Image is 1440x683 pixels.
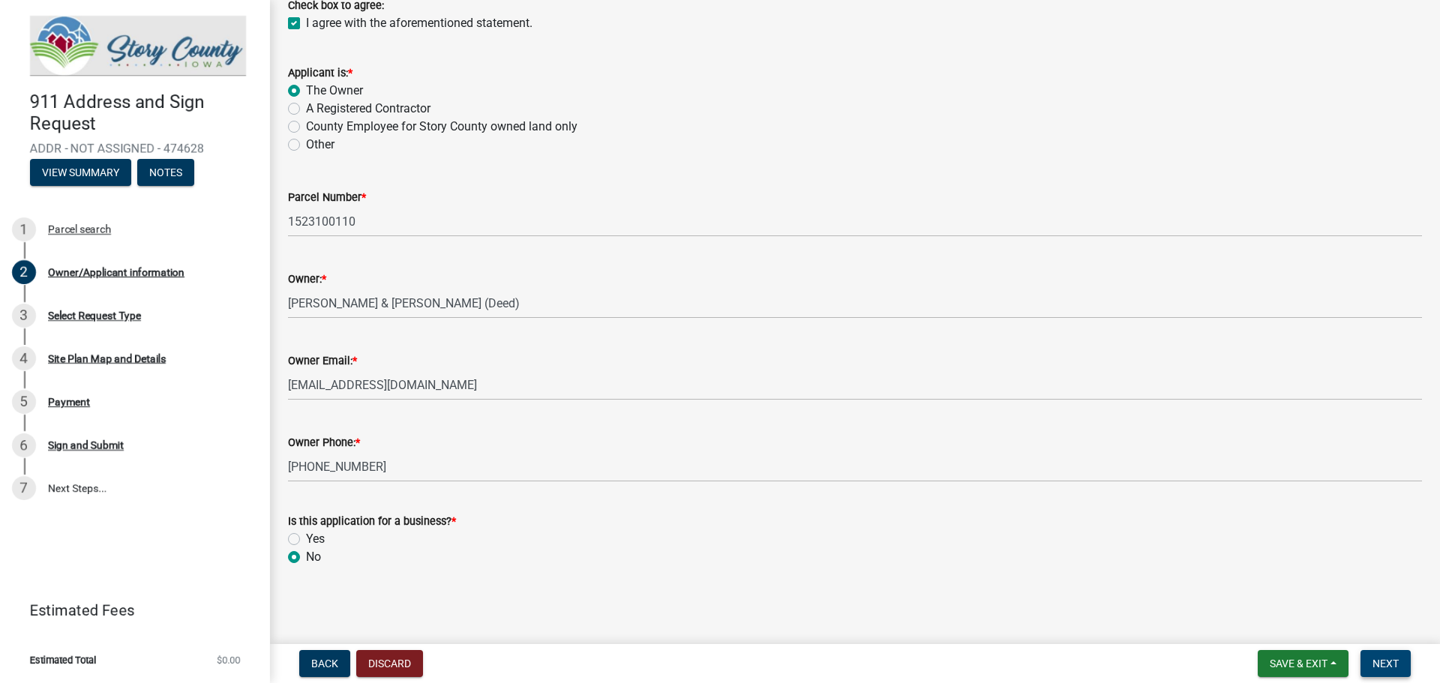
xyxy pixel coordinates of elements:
[48,224,111,235] div: Parcel search
[48,353,166,364] div: Site Plan Map and Details
[1372,658,1399,670] span: Next
[1258,650,1348,677] button: Save & Exit
[1360,650,1411,677] button: Next
[306,118,577,136] label: County Employee for Story County owned land only
[30,655,96,665] span: Estimated Total
[12,433,36,457] div: 6
[306,548,321,566] label: No
[12,595,246,625] a: Estimated Fees
[288,517,456,527] label: Is this application for a business?
[306,14,532,32] label: I agree with the aforementioned statement.
[137,167,194,179] wm-modal-confirm: Notes
[306,136,334,154] label: Other
[137,159,194,186] button: Notes
[356,650,423,677] button: Discard
[288,274,326,285] label: Owner:
[12,217,36,241] div: 1
[288,356,357,367] label: Owner Email:
[288,193,366,203] label: Parcel Number
[217,655,240,665] span: $0.00
[306,82,363,100] label: The Owner
[12,476,36,500] div: 7
[306,100,430,118] label: A Registered Contractor
[48,310,141,321] div: Select Request Type
[288,1,384,11] label: Check box to agree:
[288,68,352,79] label: Applicant is:
[48,397,90,407] div: Payment
[299,650,350,677] button: Back
[1270,658,1327,670] span: Save & Exit
[12,260,36,284] div: 2
[48,267,184,277] div: Owner/Applicant information
[30,16,246,76] img: Story County, Iowa
[30,159,131,186] button: View Summary
[12,346,36,370] div: 4
[311,658,338,670] span: Back
[30,91,258,135] h4: 911 Address and Sign Request
[48,440,124,451] div: Sign and Submit
[12,304,36,328] div: 3
[306,530,325,548] label: Yes
[12,390,36,414] div: 5
[288,438,360,448] label: Owner Phone:
[30,167,131,179] wm-modal-confirm: Summary
[30,141,240,155] span: ADDR - NOT ASSIGNED - 474628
